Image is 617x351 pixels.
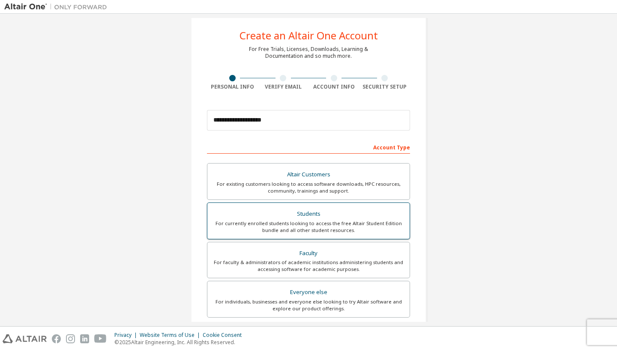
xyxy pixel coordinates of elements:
div: Altair Customers [213,169,404,181]
div: Students [213,208,404,220]
div: Account Info [308,83,359,90]
div: Faculty [213,247,404,259]
img: youtube.svg [94,334,107,343]
div: Create an Altair One Account [240,30,378,41]
div: Security Setup [359,83,410,90]
img: instagram.svg [66,334,75,343]
img: Altair One [4,3,111,11]
div: Cookie Consent [203,332,247,339]
div: Website Terms of Use [140,332,203,339]
img: linkedin.svg [80,334,89,343]
div: For Free Trials, Licenses, Downloads, Learning & Documentation and so much more. [249,46,368,59]
div: Verify Email [258,83,309,90]
div: Personal Info [207,83,258,90]
div: For faculty & administrators of academic institutions administering students and accessing softwa... [213,259,404,273]
div: Everyone else [213,286,404,298]
div: Privacy [114,332,140,339]
div: For currently enrolled students looking to access the free Altair Student Edition bundle and all ... [213,220,404,234]
div: For individuals, businesses and everyone else looking to try Altair software and explore our prod... [213,298,404,312]
img: facebook.svg [52,334,61,343]
div: Account Type [207,140,410,154]
img: altair_logo.svg [3,334,47,343]
div: For existing customers looking to access software downloads, HPC resources, community, trainings ... [213,181,404,194]
p: © 2025 Altair Engineering, Inc. All Rights Reserved. [114,339,247,346]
